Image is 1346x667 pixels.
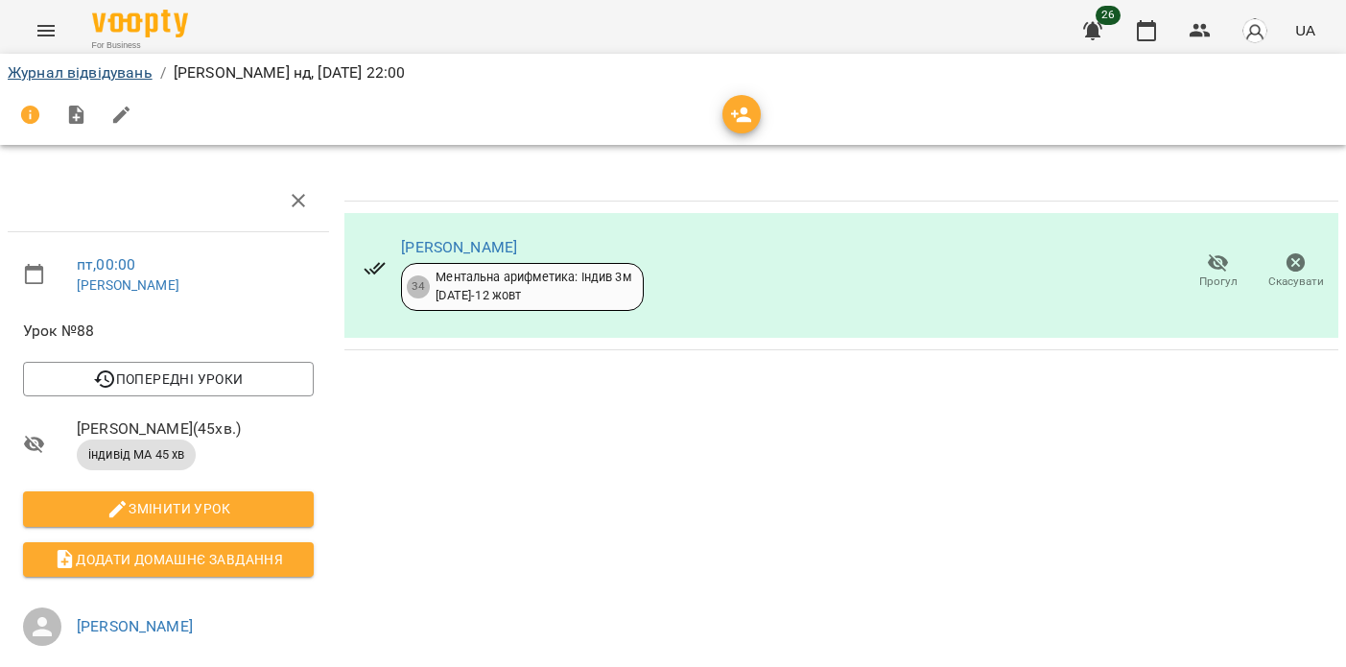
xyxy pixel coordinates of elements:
[23,8,69,54] button: Menu
[77,446,196,464] span: індивід МА 45 хв
[436,269,630,304] div: Ментальна арифметика: Індив 3м [DATE] - 12 жовт
[407,275,430,298] div: 34
[1241,17,1268,44] img: avatar_s.png
[38,368,298,391] span: Попередні уроки
[160,61,166,84] li: /
[1179,245,1257,298] button: Прогул
[174,61,405,84] p: [PERSON_NAME] нд, [DATE] 22:00
[1295,20,1315,40] span: UA
[77,617,193,635] a: [PERSON_NAME]
[23,362,314,396] button: Попередні уроки
[1096,6,1121,25] span: 26
[77,417,314,441] span: [PERSON_NAME] ( 45 хв. )
[92,39,188,52] span: For Business
[1268,274,1324,290] span: Скасувати
[1257,245,1334,298] button: Скасувати
[77,277,179,293] a: [PERSON_NAME]
[38,548,298,571] span: Додати домашнє завдання
[92,10,188,37] img: Voopty Logo
[8,63,153,82] a: Журнал відвідувань
[23,491,314,526] button: Змінити урок
[401,238,517,256] a: [PERSON_NAME]
[1199,274,1238,290] span: Прогул
[23,320,314,343] span: Урок №88
[38,497,298,520] span: Змінити урок
[1287,12,1323,48] button: UA
[77,255,135,274] a: пт , 00:00
[8,61,1338,84] nav: breadcrumb
[23,542,314,577] button: Додати домашнє завдання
